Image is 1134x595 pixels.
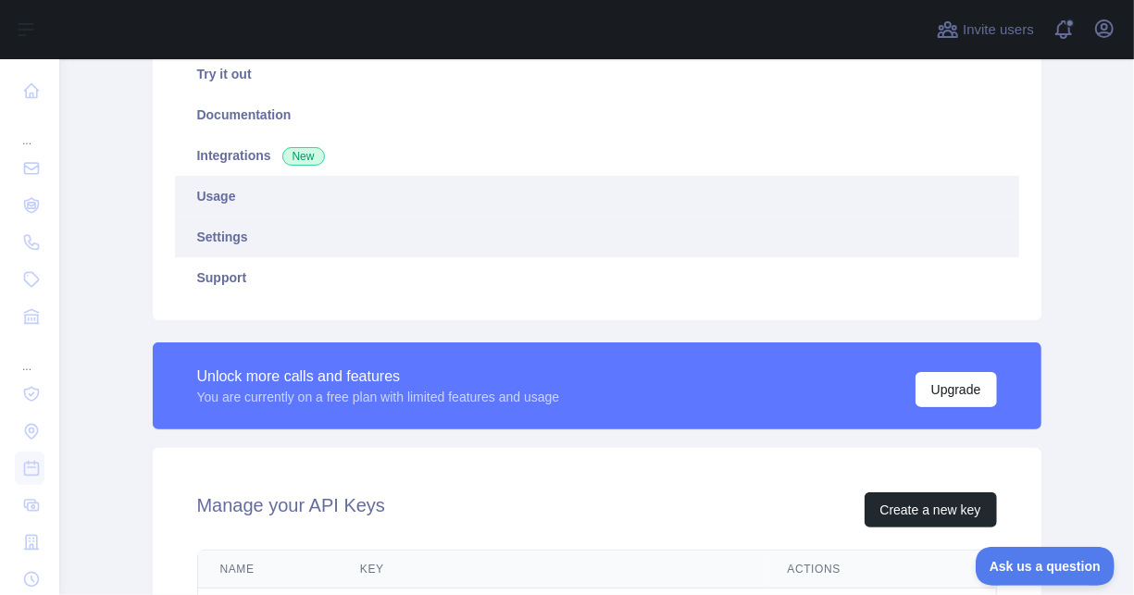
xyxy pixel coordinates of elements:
th: Name [198,551,338,589]
a: Integrations New [175,135,1019,176]
div: ... [15,337,44,374]
button: Create a new key [865,492,997,527]
a: Support [175,257,1019,298]
a: Documentation [175,94,1019,135]
span: New [282,147,325,166]
div: ... [15,111,44,148]
button: Invite users [933,15,1038,44]
span: Invite users [963,19,1034,41]
a: Usage [175,176,1019,217]
a: Settings [175,217,1019,257]
h2: Manage your API Keys [197,492,385,527]
div: You are currently on a free plan with limited features and usage [197,388,560,406]
button: Upgrade [916,372,997,407]
th: Key [338,551,766,589]
th: Actions [766,551,996,589]
iframe: Toggle Customer Support [976,547,1115,586]
a: Try it out [175,54,1019,94]
div: Unlock more calls and features [197,366,560,388]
